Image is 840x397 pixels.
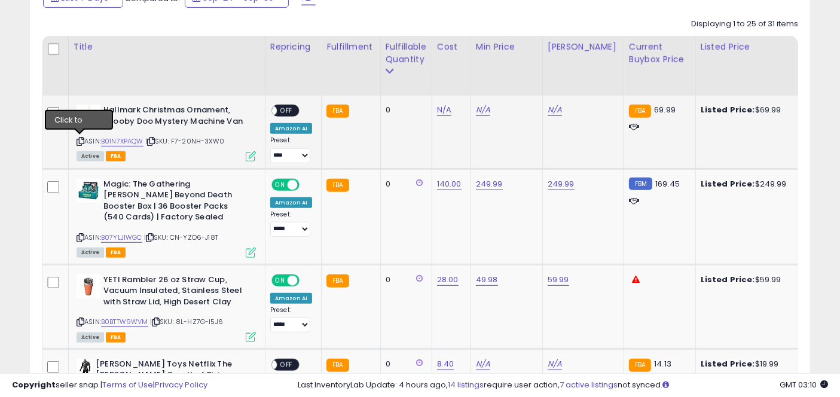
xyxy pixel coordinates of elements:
[273,275,288,285] span: ON
[654,104,676,115] span: 69.99
[701,274,800,285] div: $59.99
[386,359,423,369] div: 0
[106,248,126,258] span: FBA
[386,179,423,190] div: 0
[12,380,207,391] div: seller snap | |
[548,274,569,286] a: 59.99
[144,233,218,242] span: | SKU: CN-YZO6-J18T
[548,104,562,116] a: N/A
[701,41,804,53] div: Listed Price
[326,105,349,118] small: FBA
[326,359,349,372] small: FBA
[270,197,312,208] div: Amazon AI
[270,123,312,134] div: Amazon AI
[77,179,100,203] img: 51srtd-rIpL._SL40_.jpg
[560,379,618,390] a: 7 active listings
[101,233,142,243] a: B07YLJ1WGC
[691,19,798,30] div: Displaying 1 to 25 of 31 items
[386,41,427,66] div: Fulfillable Quantity
[629,105,651,118] small: FBA
[270,293,312,304] div: Amazon AI
[701,359,800,369] div: $19.99
[326,179,349,192] small: FBA
[476,358,490,370] a: N/A
[103,274,249,311] b: YETI Rambler 26 oz Straw Cup, Vacuum Insulated, Stainless Steel with Straw Lid, High Desert Clay
[448,379,484,390] a: 14 listings
[629,359,651,372] small: FBA
[155,379,207,390] a: Privacy Policy
[298,275,317,285] span: OFF
[77,332,104,343] span: All listings currently available for purchase on Amazon
[701,178,755,190] b: Listed Price:
[548,41,619,53] div: [PERSON_NAME]
[12,379,56,390] strong: Copyright
[77,105,100,129] img: 51rDFehljKL._SL40_.jpg
[476,104,490,116] a: N/A
[298,179,317,190] span: OFF
[476,178,503,190] a: 249.99
[270,136,312,163] div: Preset:
[77,151,104,161] span: All listings currently available for purchase on Amazon
[103,105,249,130] b: Hallmark Christmas Ornament, Scooby Doo Mystery Machine Van
[74,41,260,53] div: Title
[273,179,288,190] span: ON
[437,274,459,286] a: 28.00
[476,274,498,286] a: 49.98
[77,359,93,383] img: 41umj+U9HcL._SL40_.jpg
[77,248,104,258] span: All listings currently available for purchase on Amazon
[277,106,296,116] span: OFF
[437,358,454,370] a: 8.40
[701,179,800,190] div: $249.99
[780,379,828,390] span: 2025-10-11 03:10 GMT
[437,178,462,190] a: 140.00
[77,105,256,160] div: ASIN:
[548,178,575,190] a: 249.99
[437,41,466,53] div: Cost
[629,178,652,190] small: FBM
[629,41,691,66] div: Current Buybox Price
[701,274,755,285] b: Listed Price:
[101,317,148,327] a: B0BTTW9WVM
[277,359,296,369] span: OFF
[437,104,451,116] a: N/A
[298,380,828,391] div: Last InventoryLab Update: 4 hours ago, require user action, not synced.
[270,41,316,53] div: Repricing
[102,379,153,390] a: Terms of Use
[145,136,224,146] span: | SKU: F7-20NH-3XW0
[655,178,680,190] span: 169.45
[701,105,800,115] div: $69.99
[654,358,671,369] span: 14.13
[326,41,375,53] div: Fulfillment
[548,358,562,370] a: N/A
[386,105,423,115] div: 0
[77,179,256,256] div: ASIN:
[106,332,126,343] span: FBA
[77,274,100,298] img: 31Kmt2eFM3L._SL40_.jpg
[701,104,755,115] b: Listed Price:
[476,41,537,53] div: Min Price
[326,274,349,288] small: FBA
[150,317,223,326] span: | SKU: 8L-HZ7G-I5J6
[386,274,423,285] div: 0
[270,210,312,237] div: Preset:
[270,306,312,332] div: Preset:
[77,274,256,341] div: ASIN:
[106,151,126,161] span: FBA
[103,179,249,226] b: Magic: The Gathering [PERSON_NAME] Beyond Death Booster Box | 36 Booster Packs (540 Cards) | Fact...
[701,358,755,369] b: Listed Price:
[101,136,143,146] a: B01N7XPAQW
